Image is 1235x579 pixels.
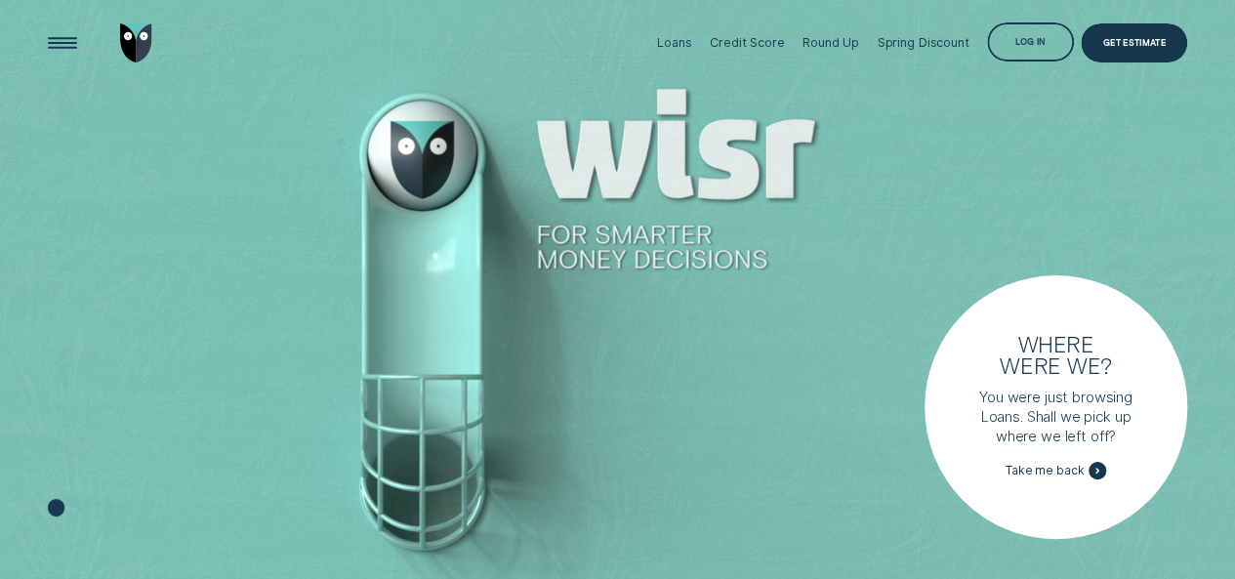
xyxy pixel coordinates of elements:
[1006,464,1085,478] span: Take me back
[710,35,785,50] div: Credit Score
[43,23,82,62] button: Open Menu
[803,35,859,50] div: Round Up
[120,23,152,62] img: Wisr
[968,388,1142,446] p: You were just browsing Loans. Shall we pick up where we left off?
[925,275,1188,539] a: Where were we?You were just browsing Loans. Shall we pick up where we left off?Take me back
[987,22,1074,62] button: Log in
[992,333,1119,376] h3: Where were we?
[1081,23,1187,62] a: Get Estimate
[657,35,691,50] div: Loans
[877,35,968,50] div: Spring Discount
